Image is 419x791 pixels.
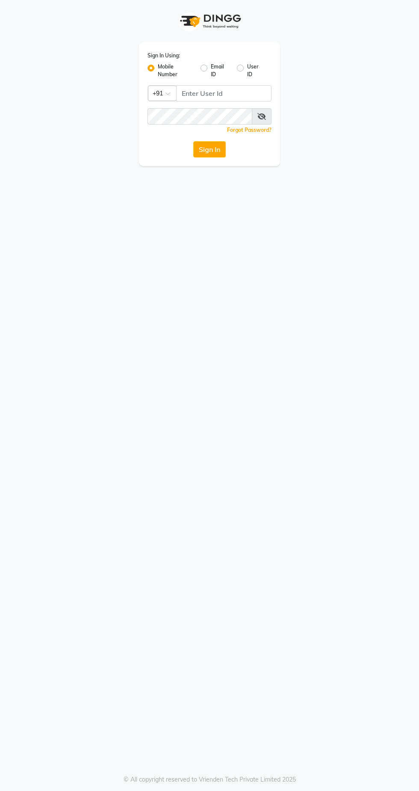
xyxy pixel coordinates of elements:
input: Username [176,85,271,101]
label: Mobile Number [158,63,194,78]
label: User ID [247,63,265,78]
label: Sign In Using: [148,52,180,59]
img: logo1.svg [175,9,244,34]
a: Forgot Password? [227,127,271,133]
label: Email ID [211,63,230,78]
button: Sign In [193,141,226,158]
input: Username [148,108,252,125]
